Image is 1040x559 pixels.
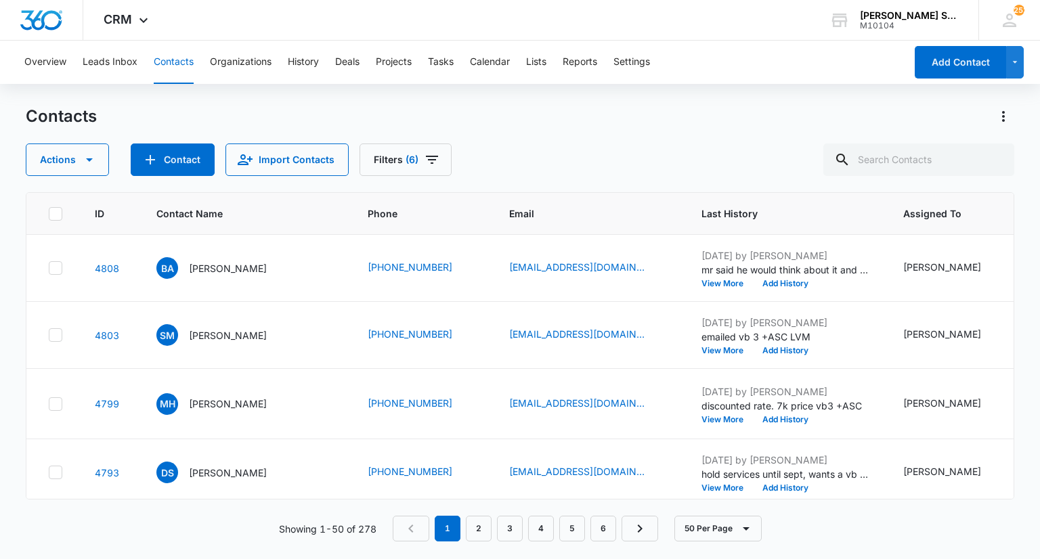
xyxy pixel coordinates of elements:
div: account id [860,21,959,30]
p: [DATE] by [PERSON_NAME] [701,384,871,399]
a: [EMAIL_ADDRESS][DOMAIN_NAME] [509,396,645,410]
em: 1 [435,516,460,541]
a: [EMAIL_ADDRESS][DOMAIN_NAME] [509,260,645,274]
button: Contacts [154,41,194,84]
span: Assigned To [903,206,986,221]
button: Add History [753,279,818,288]
div: Email - davidsanjr@outlook.com - Select to Edit Field [509,464,669,480]
a: Page 5 [559,516,585,541]
p: [PERSON_NAME] [189,466,267,480]
a: [PHONE_NUMBER] [368,327,452,341]
p: [PERSON_NAME] [189,397,267,411]
a: [EMAIL_ADDRESS][DOMAIN_NAME] [509,464,645,478]
div: Phone - 2148698102 - Select to Edit Field [368,464,477,480]
button: Tasks [428,41,454,84]
span: Email [509,206,649,221]
div: Contact Name - Sherleanne McFadden - Select to Edit Field [156,324,291,346]
p: [DATE] by [PERSON_NAME] [701,248,871,263]
div: Contact Name - Bill Abitz - Select to Edit Field [156,257,291,279]
p: emailed vb 3 +ASC LVM [701,330,871,344]
a: [EMAIL_ADDRESS][DOMAIN_NAME] [509,327,645,341]
input: Search Contacts [823,143,1014,176]
h1: Contacts [26,106,97,127]
button: Settings [613,41,650,84]
p: hold services until sept, wants a vb 3 at $69 and a T&amp;S-2 at $60 per for two trees [701,467,871,481]
button: Projects [376,41,412,84]
div: Phone - 7085650081 - Select to Edit Field [368,327,477,343]
a: Page 3 [497,516,523,541]
div: Assigned To - Ted DiMayo - Select to Edit Field [903,396,1005,412]
a: Navigate to contact details page for Molly Highbaugh [95,398,119,409]
p: [DATE] by [PERSON_NAME] [701,453,871,467]
button: Lists [526,41,546,84]
span: BA [156,257,178,279]
button: Add History [753,346,818,355]
a: Navigate to contact details page for Bill Abitz [95,263,119,274]
button: Filters [360,143,452,176]
button: 50 Per Page [674,516,762,541]
div: [PERSON_NAME] [903,396,981,410]
span: DS [156,462,178,483]
button: Import Contacts [225,143,349,176]
div: Contact Name - David Sanford - Select to Edit Field [156,462,291,483]
div: [PERSON_NAME] [903,260,981,274]
a: Page 4 [528,516,554,541]
button: Add History [753,416,818,424]
div: Email - mollyhighbaugh@gmail.com - Select to Edit Field [509,396,669,412]
div: Phone - 6828889731 - Select to Edit Field [368,260,477,276]
span: Last History [701,206,851,221]
div: Assigned To - Ted DiMayo - Select to Edit Field [903,327,1005,343]
button: History [288,41,319,84]
a: Page 6 [590,516,616,541]
button: Actions [26,143,109,176]
span: MH [156,393,178,415]
p: [PERSON_NAME] [189,261,267,275]
span: ID [95,206,104,221]
a: Next Page [622,516,658,541]
div: Assigned To - Ted DiMayo - Select to Edit Field [903,464,1005,480]
button: View More [701,279,753,288]
button: View More [701,346,753,355]
p: Showing 1-50 of 278 [279,522,376,536]
a: [PHONE_NUMBER] [368,464,452,478]
span: (6) [406,155,418,164]
button: Overview [24,41,66,84]
div: [PERSON_NAME] [903,464,981,478]
p: [DATE] by [PERSON_NAME] [701,315,871,330]
div: notifications count [1014,5,1024,16]
a: Navigate to contact details page for Sherleanne McFadden [95,330,119,341]
span: Contact Name [156,206,316,221]
button: View More [701,484,753,492]
span: SM [156,324,178,346]
div: Email - billabitz@gmail.com - Select to Edit Field [509,260,669,276]
p: [PERSON_NAME] [189,328,267,342]
button: Add Contact [915,46,1006,79]
button: Calendar [470,41,510,84]
div: Email - confessions2@sbcglobal.net - Select to Edit Field [509,327,669,343]
nav: Pagination [393,516,658,541]
span: 252 [1014,5,1024,16]
div: account name [860,10,959,21]
span: CRM [104,12,132,26]
button: Leads Inbox [83,41,137,84]
button: Add Contact [131,143,215,176]
p: mr said he would think about it and get back to [GEOGRAPHIC_DATA] [701,263,871,277]
a: [PHONE_NUMBER] [368,260,452,274]
a: [PHONE_NUMBER] [368,396,452,410]
button: Actions [993,106,1014,127]
button: Deals [335,41,360,84]
div: Contact Name - Molly Highbaugh - Select to Edit Field [156,393,291,415]
button: Add History [753,484,818,492]
a: Page 2 [466,516,492,541]
button: View More [701,416,753,424]
p: discounted rate. 7k price vb3 +ASC [701,399,871,413]
div: Phone - 8156003404 - Select to Edit Field [368,396,477,412]
span: Phone [368,206,457,221]
button: Organizations [210,41,272,84]
div: Assigned To - Ted DiMayo - Select to Edit Field [903,260,1005,276]
div: [PERSON_NAME] [903,327,981,341]
a: Navigate to contact details page for David Sanford [95,467,119,478]
button: Reports [563,41,597,84]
